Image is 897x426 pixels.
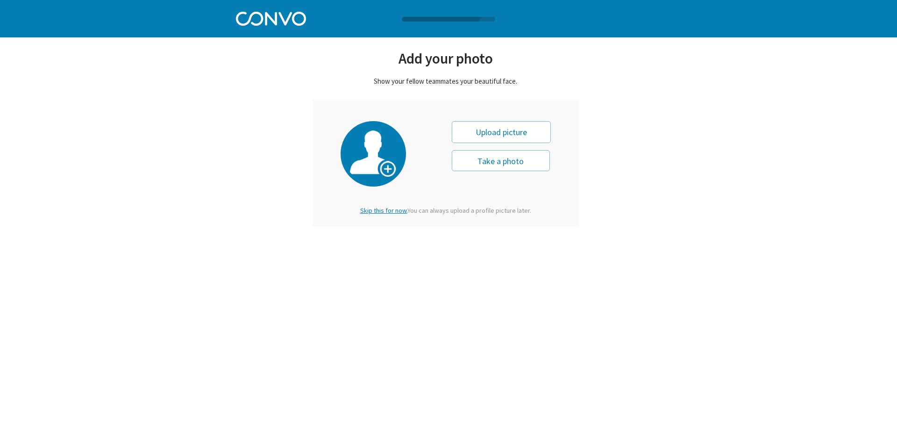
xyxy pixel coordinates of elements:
button: Take a photo [452,150,550,171]
span: Skip this for now. [360,206,407,215]
img: profile-picture.png [350,130,397,178]
div: You can always upload a profile picture later. [352,206,539,215]
div: Show your fellow teammates your beautiful face. [313,77,579,86]
div: Upload picture [452,121,551,143]
img: Convo Logo [236,9,306,26]
div: Add your photo [313,49,579,67]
